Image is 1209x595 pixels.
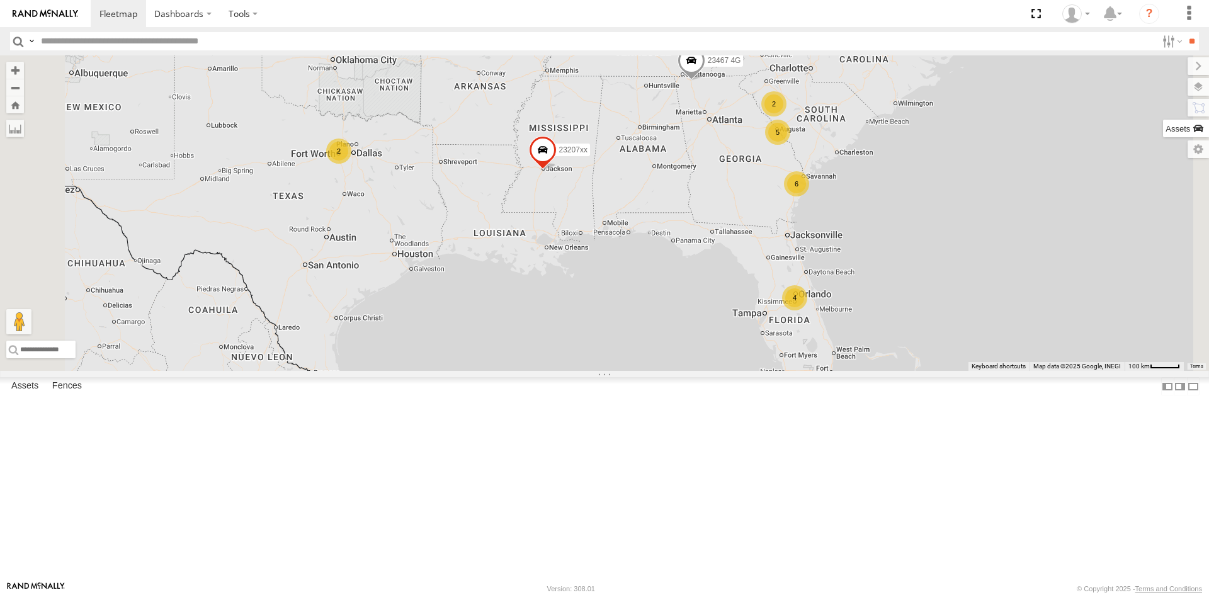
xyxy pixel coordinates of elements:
span: Map data ©2025 Google, INEGI [1033,363,1121,370]
label: Hide Summary Table [1187,377,1200,395]
button: Zoom in [6,62,24,79]
label: Fences [46,378,88,395]
button: Keyboard shortcuts [972,362,1026,371]
a: Visit our Website [7,582,65,595]
label: Dock Summary Table to the Left [1161,377,1174,395]
img: rand-logo.svg [13,9,78,18]
span: 100 km [1128,363,1150,370]
i: ? [1139,4,1159,24]
button: Map Scale: 100 km per 44 pixels [1125,362,1184,371]
label: Dock Summary Table to the Right [1174,377,1186,395]
button: Zoom Home [6,96,24,113]
button: Drag Pegman onto the map to open Street View [6,309,31,334]
span: 23207xx [559,145,587,154]
label: Search Filter Options [1157,32,1184,50]
label: Assets [5,378,45,395]
button: Zoom out [6,79,24,96]
a: Terms (opens in new tab) [1190,364,1203,369]
label: Map Settings [1188,140,1209,158]
div: Version: 308.01 [547,585,595,592]
label: Measure [6,120,24,137]
div: 2 [761,91,786,116]
div: 4 [782,285,807,310]
label: Search Query [26,32,37,50]
div: © Copyright 2025 - [1077,585,1202,592]
a: Terms and Conditions [1135,585,1202,592]
div: 2 [326,139,351,164]
div: 6 [784,171,809,196]
span: 23467 4G [708,56,741,65]
div: 5 [765,120,790,145]
div: Sardor Khadjimedov [1058,4,1094,23]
